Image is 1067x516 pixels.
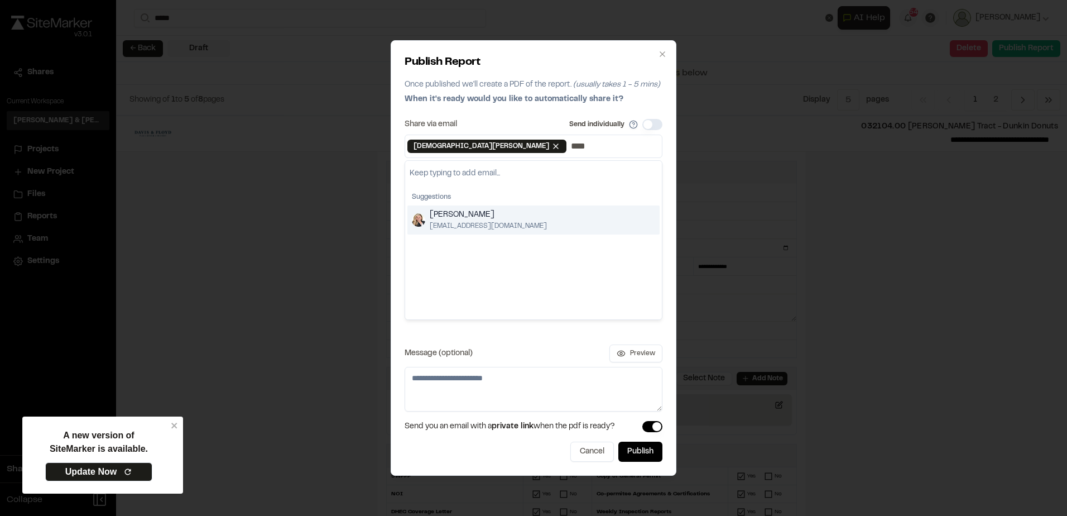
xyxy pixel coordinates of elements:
[407,189,660,206] div: Suggestions
[609,345,662,362] button: Preview
[412,213,425,227] img: Elizabeth Sanders
[405,421,615,433] span: Send you an email with a when the pdf is ready?
[430,209,547,221] span: [PERSON_NAME]
[492,423,533,430] span: private link
[430,221,547,231] span: [EMAIL_ADDRESS][DOMAIN_NAME]
[405,161,662,319] div: Suggestions
[405,79,662,91] p: Once published we'll create a PDF of the report.
[405,96,623,103] span: When it's ready would you like to automatically share it?
[405,165,662,182] p: Keep typing to add email...
[405,121,457,128] label: Share via email
[414,141,549,151] span: [DEMOGRAPHIC_DATA][PERSON_NAME]
[405,54,662,71] h2: Publish Report
[570,442,614,462] button: Cancel
[573,82,660,88] span: (usually takes 1 - 5 mins)
[569,120,624,130] label: Send individually
[618,442,662,462] button: Publish
[405,350,473,357] label: Message (optional)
